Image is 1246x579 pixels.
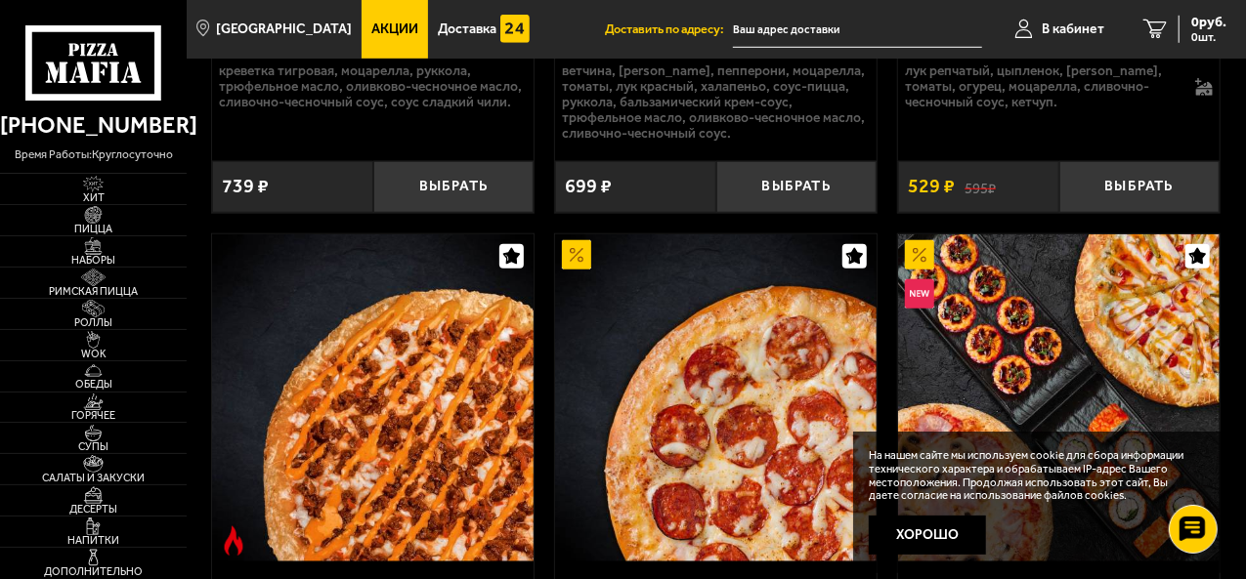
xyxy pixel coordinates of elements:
[905,279,934,309] img: Новинка
[1191,16,1226,29] span: 0 руб.
[898,234,1220,562] a: АкционныйНовинкаВсё включено
[373,161,535,213] button: Выбрать
[1042,22,1104,36] span: В кабинет
[565,177,612,196] span: 699 ₽
[905,63,1182,110] p: лук репчатый, цыпленок, [PERSON_NAME], томаты, огурец, моцарелла, сливочно-чесночный соус, кетчуп.
[500,15,530,44] img: 15daf4d41897b9f0e9f617042186c801.svg
[371,22,418,36] span: Акции
[555,234,877,562] img: Пепперони 25 см (толстое с сыром)
[562,240,591,269] img: Акционный
[1059,161,1221,213] button: Выбрать
[908,177,955,196] span: 529 ₽
[219,63,527,110] p: креветка тигровая, моцарелла, руккола, трюфельное масло, оливково-чесночное масло, сливочно-чесно...
[438,22,496,36] span: Доставка
[905,240,934,269] img: Акционный
[898,234,1220,562] img: Всё включено
[555,234,877,562] a: АкционныйПепперони 25 см (толстое с сыром)
[222,177,269,196] span: 739 ₽
[869,516,986,555] button: Хорошо
[716,161,878,213] button: Выбрать
[869,449,1198,503] p: На нашем сайте мы используем cookie для сбора информации технического характера и обрабатываем IP...
[212,234,534,562] a: Острое блюдоБиф чили 25 см (толстое с сыром)
[965,178,996,195] s: 595 ₽
[733,12,982,48] input: Ваш адрес доставки
[1191,31,1226,43] span: 0 шт.
[605,23,733,36] span: Доставить по адресу:
[217,22,353,36] span: [GEOGRAPHIC_DATA]
[562,63,870,142] p: ветчина, [PERSON_NAME], пепперони, моцарелла, томаты, лук красный, халапеньо, соус-пицца, руккола...
[212,234,534,562] img: Биф чили 25 см (толстое с сыром)
[219,526,248,556] img: Острое блюдо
